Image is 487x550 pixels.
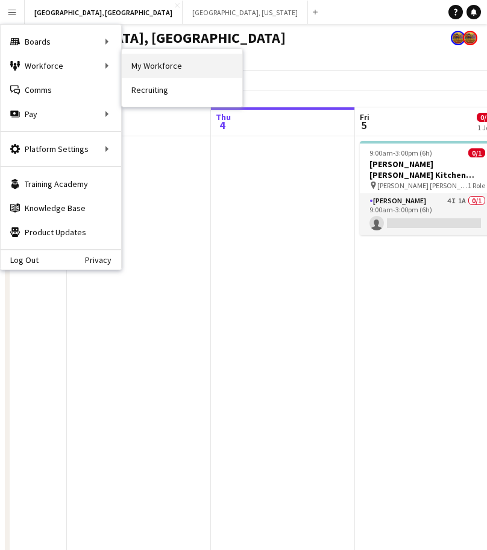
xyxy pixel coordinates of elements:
[1,220,121,244] a: Product Updates
[1,255,39,265] a: Log Out
[1,30,121,54] div: Boards
[216,112,231,122] span: Thu
[85,255,121,265] a: Privacy
[1,102,121,126] div: Pay
[1,172,121,196] a: Training Academy
[369,148,432,157] span: 9:00am-3:00pm (6h)
[1,137,121,161] div: Platform Settings
[358,118,369,132] span: 5
[122,54,242,78] a: My Workforce
[1,78,121,102] a: Comms
[214,118,231,132] span: 4
[377,181,468,190] span: [PERSON_NAME] [PERSON_NAME] Catering
[10,29,286,47] h1: [GEOGRAPHIC_DATA], [GEOGRAPHIC_DATA]
[1,54,121,78] div: Workforce
[183,1,308,24] button: [GEOGRAPHIC_DATA], [US_STATE]
[468,148,485,157] span: 0/1
[360,112,369,122] span: Fri
[122,78,242,102] a: Recruiting
[451,31,465,45] app-user-avatar: Rollin Hero
[25,1,183,24] button: [GEOGRAPHIC_DATA], [GEOGRAPHIC_DATA]
[463,31,477,45] app-user-avatar: Rollin Hero
[468,181,485,190] span: 1 Role
[1,196,121,220] a: Knowledge Base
